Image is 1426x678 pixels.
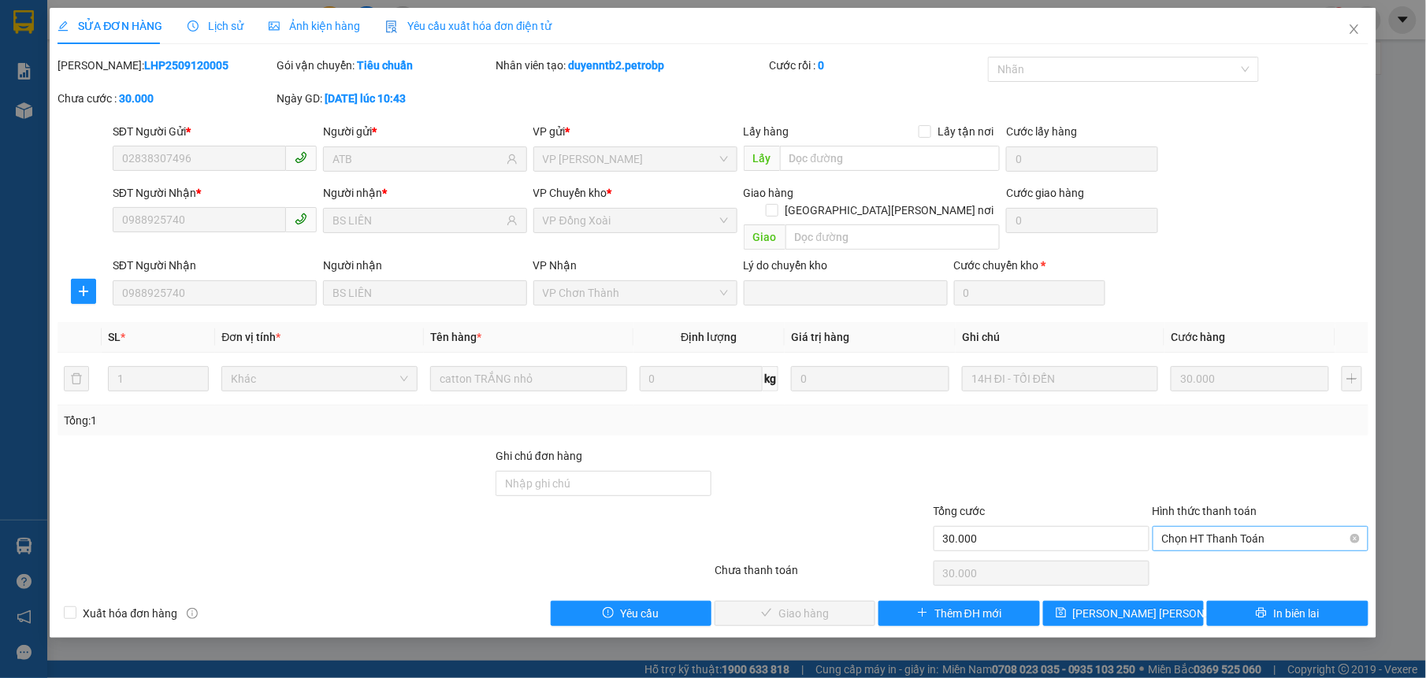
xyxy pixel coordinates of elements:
[791,331,849,343] span: Giá trị hàng
[1162,527,1359,550] span: Chọn HT Thanh Toán
[603,607,614,620] span: exclamation-circle
[1153,505,1257,517] label: Hình thức thanh toán
[72,285,95,298] span: plus
[1171,366,1329,391] input: 0
[71,279,96,304] button: plus
[1348,23,1361,35] span: close
[295,151,307,164] span: phone
[269,20,280,31] span: picture
[543,281,728,305] span: VP Chơn Thành
[58,90,273,107] div: Chưa cước :
[188,20,199,31] span: clock-circle
[430,331,481,343] span: Tên hàng
[744,257,948,274] div: Lý do chuyển kho
[1273,605,1319,622] span: In biên lai
[1342,366,1362,391] button: plus
[1350,534,1360,543] span: close-circle
[791,366,949,391] input: 0
[1207,601,1368,626] button: printerIn biên lai
[715,601,875,626] button: checkGiao hàng
[64,366,89,391] button: delete
[332,150,503,168] input: Tên người gửi
[1006,146,1157,172] input: Cước lấy hàng
[277,57,492,74] div: Gói vận chuyển:
[785,224,1001,250] input: Dọc đường
[744,224,785,250] span: Giao
[332,212,503,229] input: Tên người nhận
[818,59,824,72] b: 0
[507,215,518,226] span: user
[954,257,1105,274] div: Cước chuyển kho
[58,20,162,32] span: SỬA ĐƠN HÀNG
[533,257,737,274] div: VP Nhận
[323,257,527,274] div: Người nhận
[277,90,492,107] div: Ngày GD:
[496,57,766,74] div: Nhân viên tạo:
[543,209,728,232] span: VP Đồng Xoài
[1332,8,1376,52] button: Close
[113,257,317,274] div: SĐT Người Nhận
[1056,607,1067,620] span: save
[385,20,551,32] span: Yêu cầu xuất hóa đơn điện tử
[221,331,280,343] span: Đơn vị tính
[496,471,711,496] input: Ghi chú đơn hàng
[763,366,778,391] span: kg
[231,367,408,391] span: Khác
[533,187,607,199] span: VP Chuyển kho
[681,331,737,343] span: Định lượng
[1006,187,1084,199] label: Cước giao hàng
[507,154,518,165] span: user
[357,59,413,72] b: Tiêu chuẩn
[1006,125,1077,138] label: Cước lấy hàng
[325,92,406,105] b: [DATE] lúc 10:43
[551,601,711,626] button: exclamation-circleYêu cầu
[1073,605,1244,622] span: [PERSON_NAME] [PERSON_NAME]
[1256,607,1267,620] span: printer
[108,331,121,343] span: SL
[1006,208,1157,233] input: Cước giao hàng
[144,59,228,72] b: LHP2509120005
[962,366,1158,391] input: Ghi Chú
[780,146,1001,171] input: Dọc đường
[187,608,198,619] span: info-circle
[113,123,317,140] div: SĐT Người Gửi
[323,123,527,140] div: Người gửi
[113,184,317,202] div: SĐT Người Nhận
[119,92,154,105] b: 30.000
[956,322,1164,353] th: Ghi chú
[568,59,664,72] b: duyenntb2.petrobp
[76,605,184,622] span: Xuất hóa đơn hàng
[620,605,659,622] span: Yêu cầu
[744,125,789,138] span: Lấy hàng
[917,607,928,620] span: plus
[744,187,794,199] span: Giao hàng
[931,123,1000,140] span: Lấy tận nơi
[430,366,626,391] input: VD: Bàn, Ghế
[323,184,527,202] div: Người nhận
[934,605,1001,622] span: Thêm ĐH mới
[1171,331,1225,343] span: Cước hàng
[295,213,307,225] span: phone
[58,57,273,74] div: [PERSON_NAME]:
[64,412,551,429] div: Tổng: 1
[769,57,985,74] div: Cước rồi :
[188,20,243,32] span: Lịch sử
[934,505,986,517] span: Tổng cước
[713,561,932,589] div: Chưa thanh toán
[878,601,1039,626] button: plusThêm ĐH mới
[533,123,737,140] div: VP gửi
[58,20,69,31] span: edit
[385,20,398,33] img: icon
[496,450,582,462] label: Ghi chú đơn hàng
[1043,601,1204,626] button: save[PERSON_NAME] [PERSON_NAME]
[744,146,780,171] span: Lấy
[778,202,1000,219] span: [GEOGRAPHIC_DATA][PERSON_NAME] nơi
[269,20,360,32] span: Ảnh kiện hàng
[543,147,728,171] span: VP Lê Hồng Phong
